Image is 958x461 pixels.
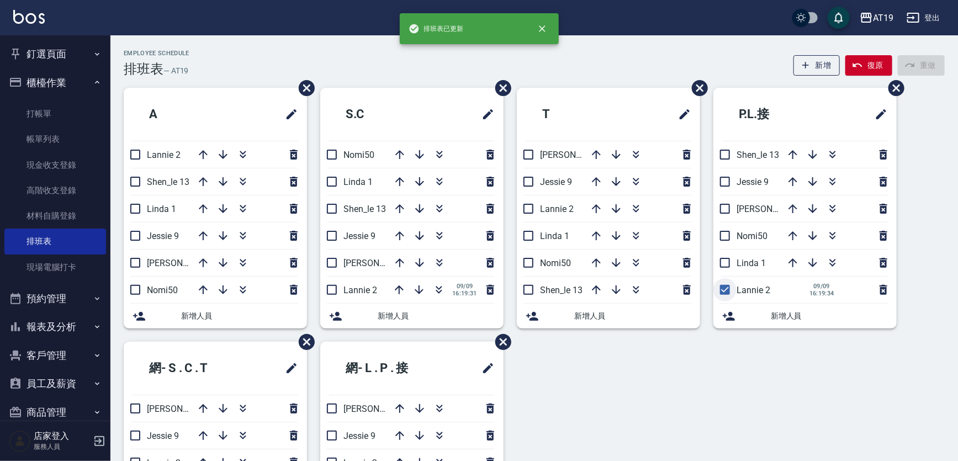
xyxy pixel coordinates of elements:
button: 登出 [902,8,945,28]
button: 櫃檯作業 [4,68,106,97]
h2: P.L.接 [722,94,827,134]
h2: Employee Schedule [124,50,189,57]
button: 商品管理 [4,398,106,427]
button: 釘選頁面 [4,40,106,68]
p: 服務人員 [34,442,90,452]
div: 新增人員 [320,304,504,328]
div: 新增人員 [124,304,307,328]
h3: 排班表 [124,61,163,77]
span: Shen_le 13 [343,204,386,214]
button: 預約管理 [4,284,106,313]
a: 打帳單 [4,101,106,126]
h5: 店家登入 [34,431,90,442]
img: Person [9,430,31,452]
span: [PERSON_NAME] 6 [147,404,220,414]
span: Shen_le 13 [737,150,779,160]
span: 新增人員 [771,310,888,322]
span: 16:19:31 [452,290,477,297]
span: 修改班表的標題 [278,101,298,128]
div: 新增人員 [517,304,700,328]
button: 新增 [793,55,840,76]
span: 新增人員 [574,310,691,322]
span: Jessie 9 [343,431,375,441]
span: 刪除班表 [487,72,513,104]
span: [PERSON_NAME] 6 [737,204,810,214]
span: Linda 1 [540,231,569,241]
span: Nomi50 [147,285,178,295]
span: Jessie 9 [737,177,769,187]
span: Lannie 2 [540,204,574,214]
span: 修改班表的標題 [475,101,495,128]
h2: T [526,94,619,134]
span: Nomi50 [737,231,768,241]
span: [PERSON_NAME] 6 [540,150,613,160]
span: Lannie 2 [737,285,770,295]
button: 報表及分析 [4,312,106,341]
button: save [828,7,850,29]
button: AT19 [855,7,898,29]
span: [PERSON_NAME] 6 [343,258,417,268]
span: 修改班表的標題 [475,355,495,381]
span: Linda 1 [147,204,176,214]
h2: A [133,94,226,134]
span: 刪除班表 [290,326,316,358]
span: Lannie 2 [147,150,181,160]
span: 09/09 [809,283,834,290]
span: Jessie 9 [540,177,572,187]
span: Jessie 9 [147,231,179,241]
span: 刪除班表 [880,72,906,104]
span: 新增人員 [181,310,298,322]
span: Shen_le 13 [540,285,583,295]
h2: 網- L . P . 接 [329,348,450,388]
span: Nomi50 [540,258,571,268]
button: close [530,17,554,41]
span: [PERSON_NAME] 6 [343,404,417,414]
span: 09/09 [452,283,477,290]
span: Linda 1 [343,177,373,187]
span: 刪除班表 [487,326,513,358]
a: 高階收支登錄 [4,178,106,203]
button: 員工及薪資 [4,369,106,398]
span: 修改班表的標題 [868,101,888,128]
span: Lannie 2 [343,285,377,295]
img: Logo [13,10,45,24]
span: 刪除班表 [684,72,710,104]
span: 修改班表的標題 [278,355,298,381]
span: 排班表已更新 [409,23,464,34]
span: Jessie 9 [343,231,375,241]
span: 刪除班表 [290,72,316,104]
a: 現場電腦打卡 [4,255,106,280]
a: 現金收支登錄 [4,152,106,178]
span: [PERSON_NAME] 6 [147,258,220,268]
h2: S.C [329,94,428,134]
span: Shen_le 13 [147,177,189,187]
span: 新增人員 [378,310,495,322]
span: 16:19:34 [809,290,834,297]
a: 排班表 [4,229,106,254]
div: 新增人員 [713,304,897,328]
a: 材料自購登錄 [4,203,106,229]
h2: 網- S . C . T [133,348,251,388]
button: 客戶管理 [4,341,106,370]
div: AT19 [873,11,893,25]
a: 帳單列表 [4,126,106,152]
span: Linda 1 [737,258,766,268]
span: Jessie 9 [147,431,179,441]
h6: — AT19 [163,65,189,77]
span: 修改班表的標題 [671,101,691,128]
button: 復原 [845,55,892,76]
span: Nomi50 [343,150,374,160]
